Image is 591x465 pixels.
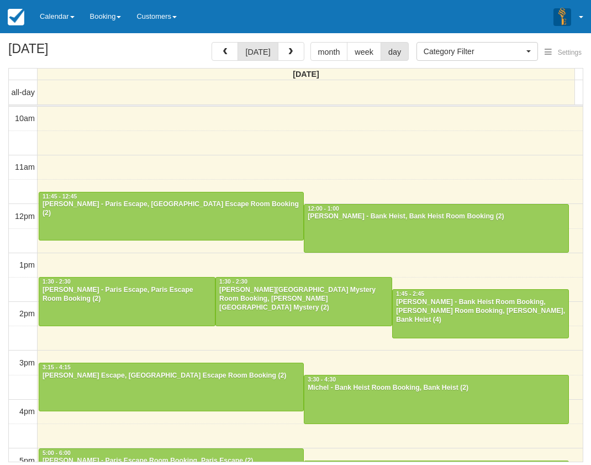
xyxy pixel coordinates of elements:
[19,309,35,318] span: 2pm
[219,286,389,312] div: [PERSON_NAME][GEOGRAPHIC_DATA] Mystery Room Booking, [PERSON_NAME][GEOGRAPHIC_DATA] Mystery (2)
[43,364,71,370] span: 3:15 - 4:15
[424,46,524,57] span: Category Filter
[19,407,35,416] span: 4pm
[307,384,566,393] div: Michel - Bank Heist Room Booking, Bank Heist (2)
[19,456,35,465] span: 5pm
[381,42,409,61] button: day
[395,298,566,325] div: [PERSON_NAME] - Bank Heist Room Booking, [PERSON_NAME] Room Booking, [PERSON_NAME], Bank Heist (4)
[307,212,566,221] div: [PERSON_NAME] - Bank Heist, Bank Heist Room Booking (2)
[42,372,300,380] div: [PERSON_NAME] Escape, [GEOGRAPHIC_DATA] Escape Room Booking (2)
[396,291,424,297] span: 1:45 - 2:45
[392,289,569,338] a: 1:45 - 2:45[PERSON_NAME] - Bank Heist Room Booking, [PERSON_NAME] Room Booking, [PERSON_NAME], Ba...
[42,286,212,304] div: [PERSON_NAME] - Paris Escape, Paris Escape Room Booking (2)
[538,45,588,61] button: Settings
[8,42,148,62] h2: [DATE]
[416,42,538,61] button: Category Filter
[310,42,348,61] button: month
[12,88,35,97] span: all-day
[304,375,569,424] a: 3:30 - 4:30Michel - Bank Heist Room Booking, Bank Heist (2)
[15,163,35,171] span: 11am
[219,279,247,285] span: 1:30 - 2:30
[19,358,35,367] span: 3pm
[19,260,35,269] span: 1pm
[347,42,381,61] button: week
[43,279,71,285] span: 1:30 - 2:30
[39,363,304,411] a: 3:15 - 4:15[PERSON_NAME] Escape, [GEOGRAPHIC_DATA] Escape Room Booking (2)
[304,204,569,253] a: 12:00 - 1:00[PERSON_NAME] - Bank Heist, Bank Heist Room Booking (2)
[238,42,278,61] button: [DATE]
[43,194,77,200] span: 11:45 - 12:45
[43,450,71,456] span: 5:00 - 6:00
[215,277,392,326] a: 1:30 - 2:30[PERSON_NAME][GEOGRAPHIC_DATA] Mystery Room Booking, [PERSON_NAME][GEOGRAPHIC_DATA] My...
[8,9,24,25] img: checkfront-main-nav-mini-logo.png
[42,200,300,218] div: [PERSON_NAME] - Paris Escape, [GEOGRAPHIC_DATA] Escape Room Booking (2)
[15,212,35,221] span: 12pm
[39,277,215,326] a: 1:30 - 2:30[PERSON_NAME] - Paris Escape, Paris Escape Room Booking (2)
[308,377,336,383] span: 3:30 - 4:30
[293,70,319,79] span: [DATE]
[308,206,339,212] span: 12:00 - 1:00
[15,114,35,123] span: 10am
[39,192,304,241] a: 11:45 - 12:45[PERSON_NAME] - Paris Escape, [GEOGRAPHIC_DATA] Escape Room Booking (2)
[558,49,582,56] span: Settings
[553,8,571,25] img: A3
